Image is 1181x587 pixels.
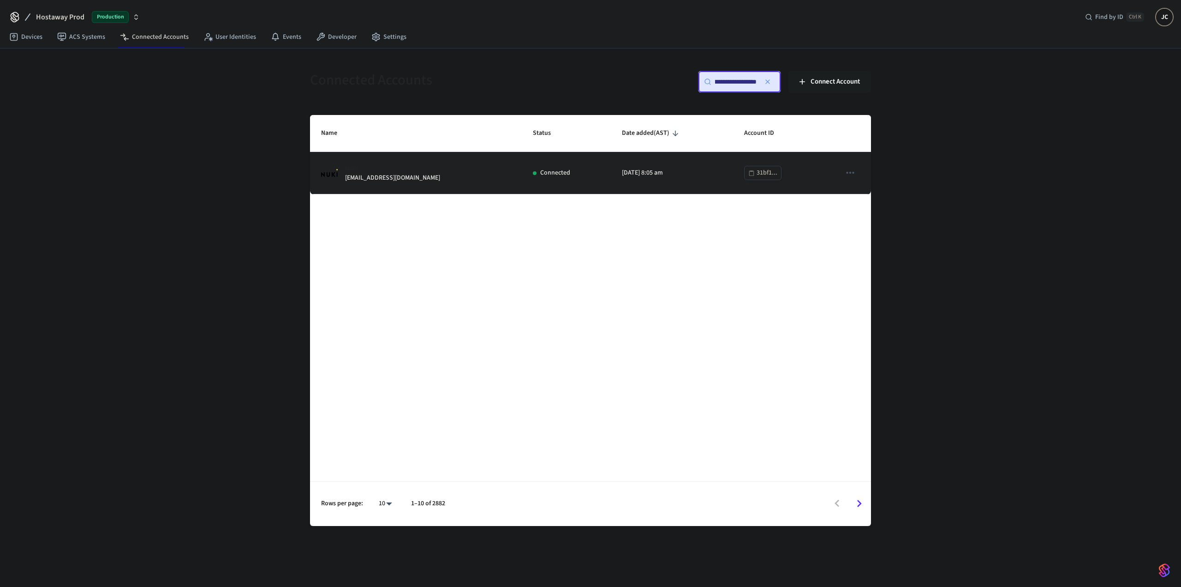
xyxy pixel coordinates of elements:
div: 10 [374,497,396,510]
span: Find by ID [1095,12,1123,22]
span: Hostaway Prod [36,12,84,23]
p: Connected [540,168,570,178]
div: Find by IDCtrl K [1078,9,1151,25]
span: Ctrl K [1126,12,1144,22]
button: Connect Account [788,71,871,93]
span: Status [533,126,563,140]
p: [EMAIL_ADDRESS][DOMAIN_NAME] [345,173,440,183]
a: Developer [309,29,364,45]
p: Nuki [345,163,440,173]
img: SeamLogoGradient.69752ec5.svg [1159,563,1170,578]
button: JC [1155,8,1174,26]
span: Date added(AST) [622,126,681,140]
span: Name [321,126,349,140]
p: [DATE] 8:05 am [622,168,722,178]
span: JC [1156,9,1173,25]
a: Connected Accounts [113,29,196,45]
h5: Connected Accounts [310,71,585,90]
div: 31bf1... [757,167,777,179]
button: 31bf1... [744,166,781,180]
table: sticky table [310,115,871,194]
a: Settings [364,29,414,45]
a: User Identities [196,29,263,45]
span: Production [92,11,129,23]
a: Events [263,29,309,45]
a: Devices [2,29,50,45]
p: Rows per page: [321,499,363,508]
span: Connect Account [811,76,860,88]
p: 1–10 of 2882 [411,499,445,508]
a: ACS Systems [50,29,113,45]
button: Go to next page [848,493,870,514]
img: Nuki Logo, Square [321,169,338,176]
span: Account ID [744,126,786,140]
